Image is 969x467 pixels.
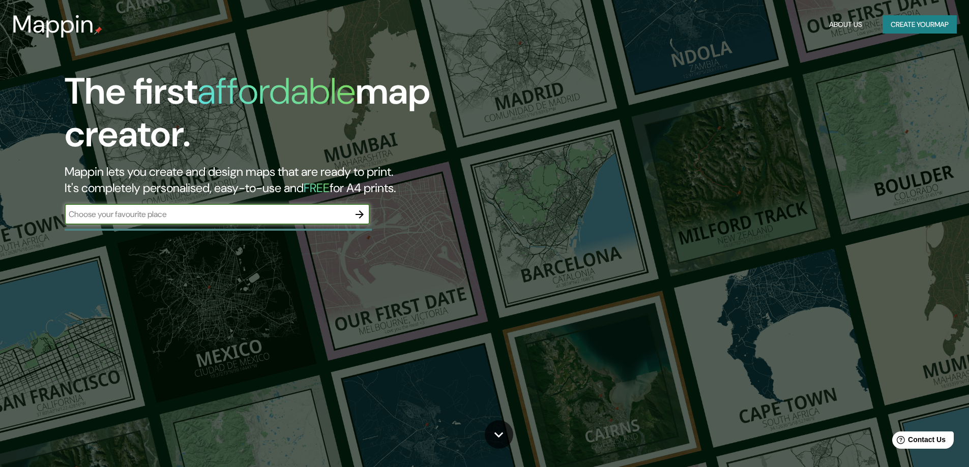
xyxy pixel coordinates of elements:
button: About Us [825,15,866,34]
iframe: Help widget launcher [878,427,958,456]
h5: FREE [304,180,330,196]
h2: Mappin lets you create and design maps that are ready to print. It's completely personalised, eas... [65,164,549,196]
img: mappin-pin [94,26,102,35]
h3: Mappin [12,10,94,39]
input: Choose your favourite place [65,208,349,220]
button: Create yourmap [883,15,957,34]
h1: affordable [197,68,356,115]
h1: The first map creator. [65,70,549,164]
